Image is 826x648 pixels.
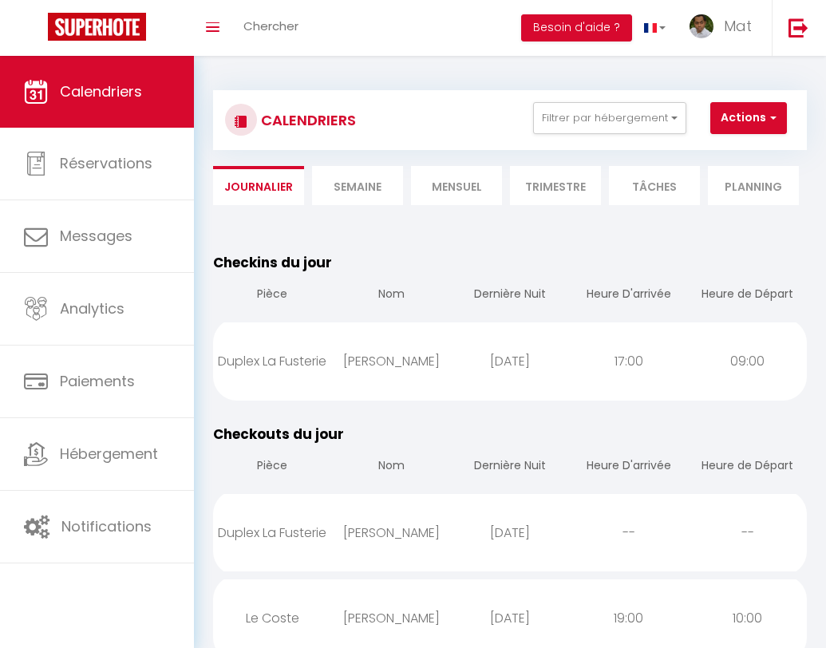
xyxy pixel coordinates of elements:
[213,335,332,387] div: Duplex La Fusterie
[521,14,632,41] button: Besoin d'aide ?
[213,253,332,272] span: Checkins du jour
[569,335,688,387] div: 17:00
[609,166,700,205] li: Tâches
[213,166,304,205] li: Journalier
[451,335,570,387] div: [DATE]
[688,507,807,559] div: --
[688,273,807,318] th: Heure de Départ
[688,335,807,387] div: 09:00
[213,592,332,644] div: Le Coste
[708,166,799,205] li: Planning
[60,371,135,391] span: Paiements
[332,445,451,490] th: Nom
[243,18,298,34] span: Chercher
[48,13,146,41] img: Super Booking
[332,273,451,318] th: Nom
[510,166,601,205] li: Trimestre
[213,425,344,444] span: Checkouts du jour
[60,153,152,173] span: Réservations
[60,298,124,318] span: Analytics
[332,507,451,559] div: [PERSON_NAME]
[257,102,356,138] h3: CALENDRIERS
[213,445,332,490] th: Pièce
[451,273,570,318] th: Dernière Nuit
[451,507,570,559] div: [DATE]
[60,81,142,101] span: Calendriers
[451,445,570,490] th: Dernière Nuit
[332,335,451,387] div: [PERSON_NAME]
[60,444,158,464] span: Hébergement
[569,592,688,644] div: 19:00
[569,273,688,318] th: Heure D'arrivée
[332,592,451,644] div: [PERSON_NAME]
[411,166,502,205] li: Mensuel
[688,445,807,490] th: Heure de Départ
[724,16,752,36] span: Mat
[533,102,686,134] button: Filtrer par hébergement
[688,592,807,644] div: 10:00
[451,592,570,644] div: [DATE]
[569,507,688,559] div: --
[213,507,332,559] div: Duplex La Fusterie
[690,14,713,38] img: ...
[569,445,688,490] th: Heure D'arrivée
[13,6,61,54] button: Ouvrir le widget de chat LiveChat
[213,273,332,318] th: Pièce
[710,102,787,134] button: Actions
[312,166,403,205] li: Semaine
[60,226,132,246] span: Messages
[788,18,808,38] img: logout
[61,516,152,536] span: Notifications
